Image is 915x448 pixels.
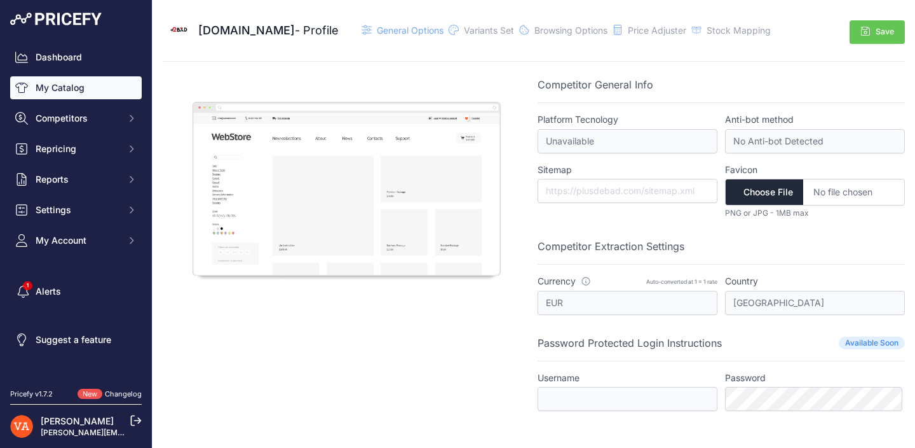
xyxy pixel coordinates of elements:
img: plusdebad.com.png [163,15,193,46]
label: Country [725,275,905,288]
a: [PERSON_NAME][EMAIL_ADDRESS][PERSON_NAME][DOMAIN_NAME] [41,428,299,437]
label: Favicon [725,164,905,176]
label: Password [725,372,905,384]
span: Stock Mapping [707,25,771,36]
button: Competitors [10,107,142,130]
button: Repricing [10,137,142,160]
span: General Options [377,25,444,36]
img: Screenshot plusdebad.com [163,77,530,302]
p: PNG or JPG - 1MB max [725,208,905,218]
label: Anti-bot method [725,113,905,126]
div: Auto-converted at 1 = 1 rate [646,277,717,286]
a: Changelog [105,389,142,398]
a: Alerts [10,280,142,303]
span: Repricing [36,143,119,155]
span: Reports [36,173,119,186]
span: Variants Set [464,25,514,36]
p: Competitor General Info [538,77,905,92]
span: New [78,389,102,400]
button: My Account [10,229,142,252]
span: Price Adjuster [628,25,686,36]
button: Reports [10,168,142,191]
span: Competitors [36,112,119,125]
span: My Account [36,234,119,247]
a: Suggest a feature [10,328,142,351]
span: Available Soon [839,337,905,349]
label: Platform Tecnology [538,113,717,126]
label: Username [538,372,717,384]
p: Password Protected Login Instructions [538,335,722,351]
label: Sitemap [538,164,717,176]
span: [DOMAIN_NAME] [198,24,295,37]
button: Save [850,20,905,44]
div: Pricefy v1.7.2 [10,389,53,400]
button: Settings [10,199,142,221]
input: https://plusdebad.com/sitemap.xml [538,179,717,203]
span: Settings [36,204,119,216]
a: My Catalog [10,76,142,99]
nav: Sidebar [10,46,142,374]
p: Competitor Extraction Settings [538,239,905,254]
a: [PERSON_NAME] [41,416,114,426]
span: Browsing Options [534,25,607,36]
div: - Profile [198,22,339,39]
label: Currency [538,275,591,288]
img: Pricefy Logo [10,13,102,25]
a: Dashboard [10,46,142,69]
